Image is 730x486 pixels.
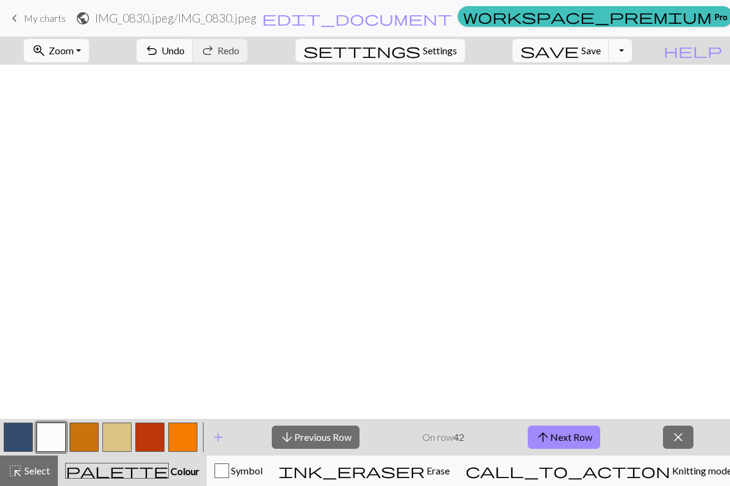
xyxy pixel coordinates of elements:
button: Zoom [24,39,89,62]
span: add [211,429,225,446]
span: edit_document [262,10,452,27]
span: palette [66,462,168,479]
h2: IMG_0830.jpeg / IMG_0830.jpeg [95,11,257,25]
span: close [671,429,686,446]
span: Select [23,465,50,476]
a: My charts [7,8,66,29]
span: Colour [169,465,199,477]
button: Next Row [528,426,600,449]
span: call_to_action [466,462,670,479]
span: arrow_upward [536,429,550,446]
p: On row [422,430,464,445]
button: Colour [58,456,207,486]
span: undo [144,42,159,59]
button: Save [512,39,609,62]
span: Symbol [229,465,263,476]
span: public [76,10,90,27]
span: keyboard_arrow_left [7,10,22,27]
span: Undo [161,45,185,56]
i: Settings [303,43,420,58]
span: ink_eraser [278,462,425,479]
button: Undo [136,39,193,62]
span: highlight_alt [8,462,23,479]
button: Erase [271,456,458,486]
strong: 42 [453,431,464,443]
button: Previous Row [272,426,360,449]
span: Settings [423,43,457,58]
span: zoom_in [32,42,46,59]
span: Save [581,45,601,56]
span: Zoom [49,45,74,56]
span: workspace_premium [463,8,712,25]
span: Erase [425,465,450,476]
span: help [664,42,722,59]
span: save [520,42,579,59]
span: arrow_downward [280,429,294,446]
button: Symbol [207,456,271,486]
span: My charts [24,12,66,24]
button: SettingsSettings [296,39,465,62]
span: settings [303,42,420,59]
